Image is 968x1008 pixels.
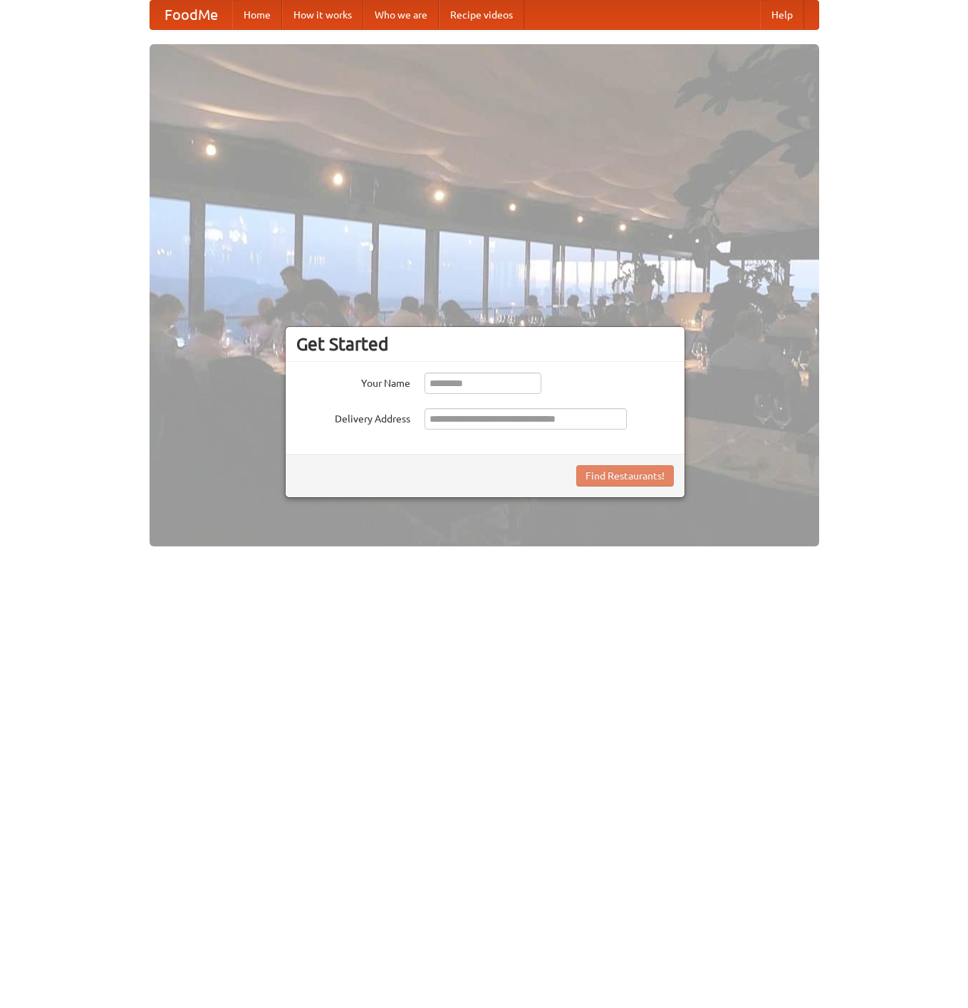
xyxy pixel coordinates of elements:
[576,465,674,487] button: Find Restaurants!
[760,1,804,29] a: Help
[282,1,363,29] a: How it works
[439,1,524,29] a: Recipe videos
[296,333,674,355] h3: Get Started
[296,408,410,426] label: Delivery Address
[296,373,410,390] label: Your Name
[232,1,282,29] a: Home
[150,1,232,29] a: FoodMe
[363,1,439,29] a: Who we are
